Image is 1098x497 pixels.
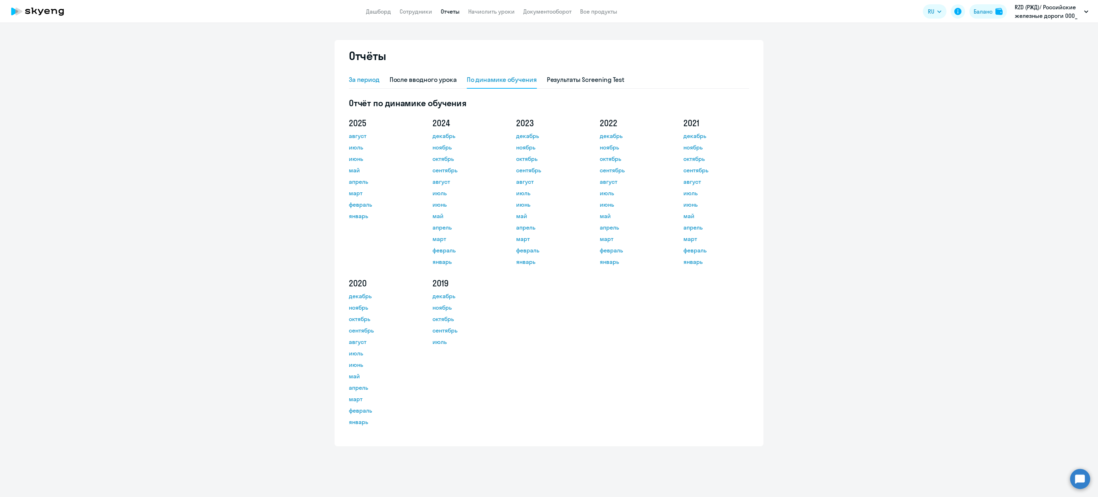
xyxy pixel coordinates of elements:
[349,315,413,323] a: октябрь
[516,143,580,152] a: ноябрь
[432,212,497,220] a: май
[516,246,580,255] a: февраль
[516,166,580,174] a: сентябрь
[349,360,413,369] a: июнь
[349,372,413,380] a: май
[349,143,413,152] a: июль
[683,143,748,152] a: ноябрь
[683,257,748,266] a: январь
[432,177,497,186] a: август
[349,166,413,174] a: май
[600,257,664,266] a: январь
[600,117,664,129] h5: 2022
[432,117,497,129] h5: 2024
[467,75,537,84] div: По динамике обучения
[516,189,580,197] a: июль
[969,4,1007,19] button: Балансbalance
[349,326,413,335] a: сентябрь
[516,132,580,140] a: декабрь
[600,223,664,232] a: апрель
[1015,3,1081,20] p: RZD (РЖД)/ Российские железные дороги ООО_ KAM, КОРПОРАТИВНЫЙ УНИВЕРСИТЕТ РЖД АНО ДПО
[366,8,391,15] a: Дашборд
[516,212,580,220] a: май
[683,212,748,220] a: май
[349,395,413,403] a: март
[390,75,457,84] div: После вводного урока
[349,117,413,129] h5: 2025
[683,189,748,197] a: июль
[349,154,413,163] a: июнь
[349,75,380,84] div: За период
[349,292,413,300] a: декабрь
[432,257,497,266] a: январь
[432,246,497,255] a: февраль
[516,235,580,243] a: март
[432,326,497,335] a: сентябрь
[349,349,413,358] a: июль
[349,303,413,312] a: ноябрь
[600,189,664,197] a: июль
[600,166,664,174] a: сентябрь
[432,303,497,312] a: ноябрь
[441,8,460,15] a: Отчеты
[600,246,664,255] a: февраль
[349,200,413,209] a: февраль
[683,177,748,186] a: август
[432,235,497,243] a: март
[600,154,664,163] a: октябрь
[432,277,497,289] h5: 2019
[349,49,386,63] h2: Отчёты
[974,7,993,16] div: Баланс
[600,132,664,140] a: декабрь
[432,154,497,163] a: октябрь
[995,8,1003,15] img: balance
[432,132,497,140] a: декабрь
[468,8,515,15] a: Начислить уроки
[523,8,572,15] a: Документооборот
[349,212,413,220] a: январь
[400,8,432,15] a: Сотрудники
[349,418,413,426] a: январь
[683,166,748,174] a: сентябрь
[683,117,748,129] h5: 2021
[580,8,617,15] a: Все продукты
[516,117,580,129] h5: 2023
[928,7,934,16] span: RU
[349,97,749,109] h5: Отчёт по динамике обучения
[349,338,413,346] a: август
[683,235,748,243] a: март
[547,75,625,84] div: Результаты Screening Test
[600,235,664,243] a: март
[516,223,580,232] a: апрель
[432,338,497,346] a: июль
[432,292,497,300] a: декабрь
[683,200,748,209] a: июнь
[432,143,497,152] a: ноябрь
[683,223,748,232] a: апрель
[600,177,664,186] a: август
[516,154,580,163] a: октябрь
[432,166,497,174] a: сентябрь
[516,200,580,209] a: июнь
[349,277,413,289] h5: 2020
[600,143,664,152] a: ноябрь
[349,383,413,392] a: апрель
[1011,3,1092,20] button: RZD (РЖД)/ Российские железные дороги ООО_ KAM, КОРПОРАТИВНЫЙ УНИВЕРСИТЕТ РЖД АНО ДПО
[432,200,497,209] a: июнь
[349,406,413,415] a: февраль
[349,132,413,140] a: август
[432,189,497,197] a: июль
[432,315,497,323] a: октябрь
[516,177,580,186] a: август
[349,189,413,197] a: март
[349,177,413,186] a: апрель
[923,4,946,19] button: RU
[600,212,664,220] a: май
[516,257,580,266] a: январь
[600,200,664,209] a: июнь
[683,154,748,163] a: октябрь
[683,246,748,255] a: февраль
[683,132,748,140] a: декабрь
[432,223,497,232] a: апрель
